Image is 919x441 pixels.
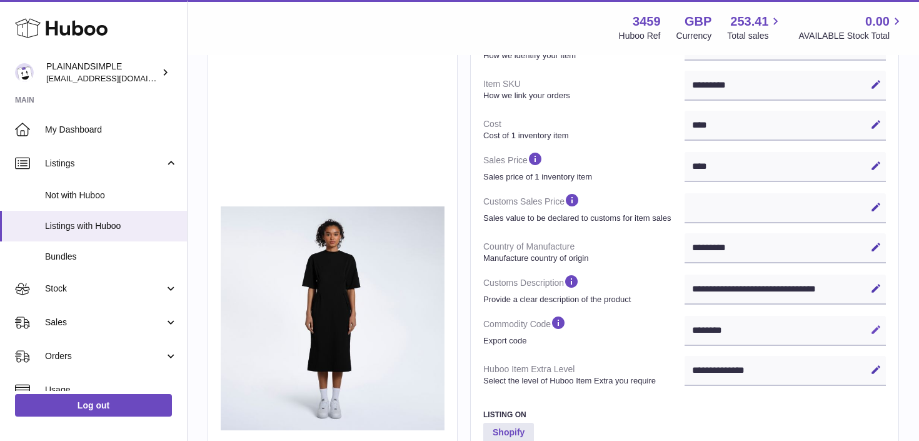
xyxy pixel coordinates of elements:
[45,251,178,263] span: Bundles
[483,335,681,347] strong: Export code
[45,220,178,232] span: Listings with Huboo
[483,213,681,224] strong: Sales value to be declared to customs for item sales
[865,13,890,30] span: 0.00
[483,113,685,146] dt: Cost
[730,13,768,30] span: 253.41
[483,310,685,351] dt: Commodity Code
[685,13,711,30] strong: GBP
[483,187,685,228] dt: Customs Sales Price
[483,130,681,141] strong: Cost of 1 inventory item
[483,253,681,264] strong: Manufacture country of origin
[483,410,886,420] h3: Listing On
[46,73,184,83] span: [EMAIL_ADDRESS][DOMAIN_NAME]
[483,236,685,268] dt: Country of Manufacture
[619,30,661,42] div: Huboo Ref
[45,124,178,136] span: My Dashboard
[483,375,681,387] strong: Select the level of Huboo Item Extra you require
[45,384,178,396] span: Usage
[483,358,685,391] dt: Huboo Item Extra Level
[676,30,712,42] div: Currency
[798,30,904,42] span: AVAILABLE Stock Total
[483,73,685,106] dt: Item SKU
[483,294,681,305] strong: Provide a clear description of the product
[45,158,164,170] span: Listings
[45,317,164,328] span: Sales
[483,50,681,61] strong: How we identify your item
[727,13,783,42] a: 253.41 Total sales
[483,90,681,101] strong: How we link your orders
[727,30,783,42] span: Total sales
[221,206,444,430] img: 34591724236903.jpeg
[45,190,178,201] span: Not with Huboo
[15,63,34,82] img: duco@plainandsimple.com
[483,146,685,187] dt: Sales Price
[15,394,172,417] a: Log out
[633,13,661,30] strong: 3459
[483,268,685,310] dt: Customs Description
[46,61,159,84] div: PLAINANDSIMPLE
[45,350,164,362] span: Orders
[483,171,681,183] strong: Sales price of 1 inventory item
[45,283,164,295] span: Stock
[798,13,904,42] a: 0.00 AVAILABLE Stock Total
